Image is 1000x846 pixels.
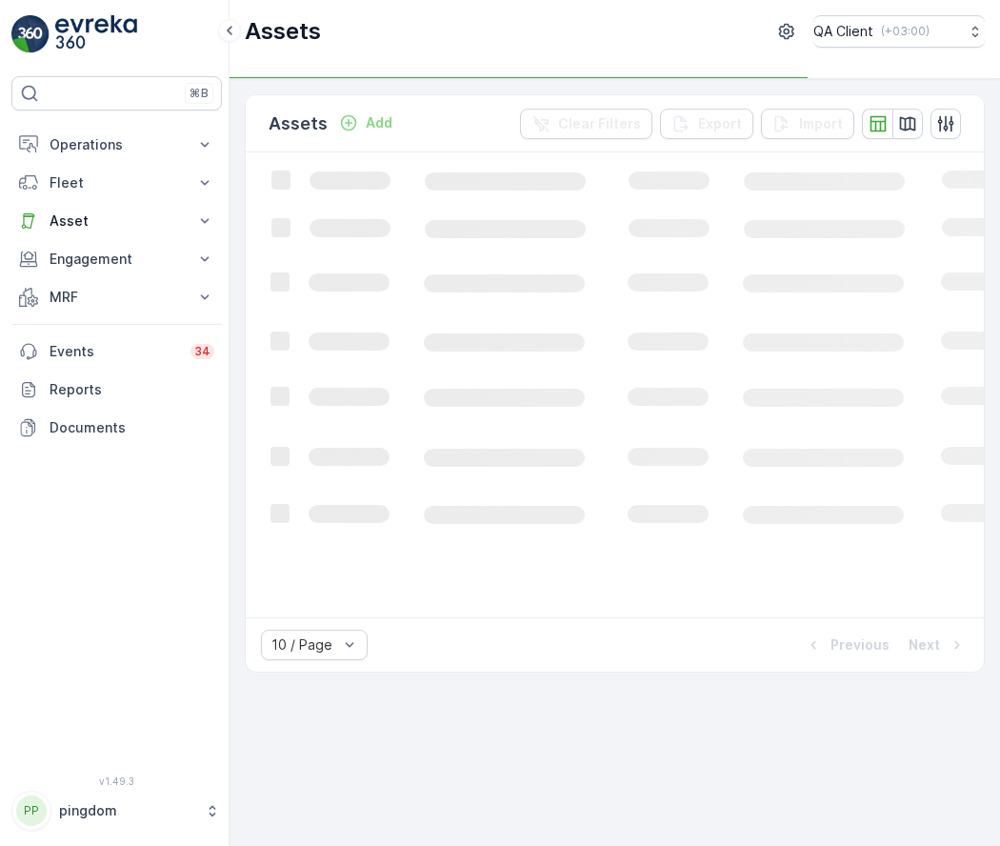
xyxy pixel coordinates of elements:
p: Documents [50,418,214,437]
a: Reports [11,371,222,409]
p: ⌘B [190,86,209,101]
p: Assets [245,16,321,47]
button: Previous [802,634,891,656]
a: Events34 [11,332,222,371]
p: Operations [50,135,184,154]
button: Export [660,109,753,139]
button: Next [907,634,969,656]
a: Documents [11,409,222,447]
p: Import [799,114,843,133]
button: Clear Filters [520,109,652,139]
p: Asset [50,211,184,231]
p: Assets [269,111,328,137]
p: Add [366,113,392,132]
p: QA Client [813,22,873,41]
p: Engagement [50,250,184,269]
button: Fleet [11,164,222,202]
button: QA Client(+03:00) [813,15,985,48]
p: Export [698,114,742,133]
button: Import [761,109,854,139]
p: Clear Filters [558,114,641,133]
p: MRF [50,288,184,307]
button: Engagement [11,240,222,278]
p: Events [50,342,179,361]
p: Reports [50,380,214,399]
img: logo [11,15,50,53]
p: Fleet [50,173,184,192]
img: logo_light-DOdMpM7g.png [55,15,137,53]
p: Previous [830,635,890,655]
span: v 1.49.3 [11,775,222,787]
button: MRF [11,278,222,316]
button: Asset [11,202,222,240]
p: ( +03:00 ) [881,24,930,39]
p: 34 [194,344,210,359]
button: Operations [11,126,222,164]
p: Next [909,635,940,655]
p: pingdom [59,801,195,820]
button: PPpingdom [11,791,222,831]
button: Add [331,111,400,134]
div: PP [16,796,47,826]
